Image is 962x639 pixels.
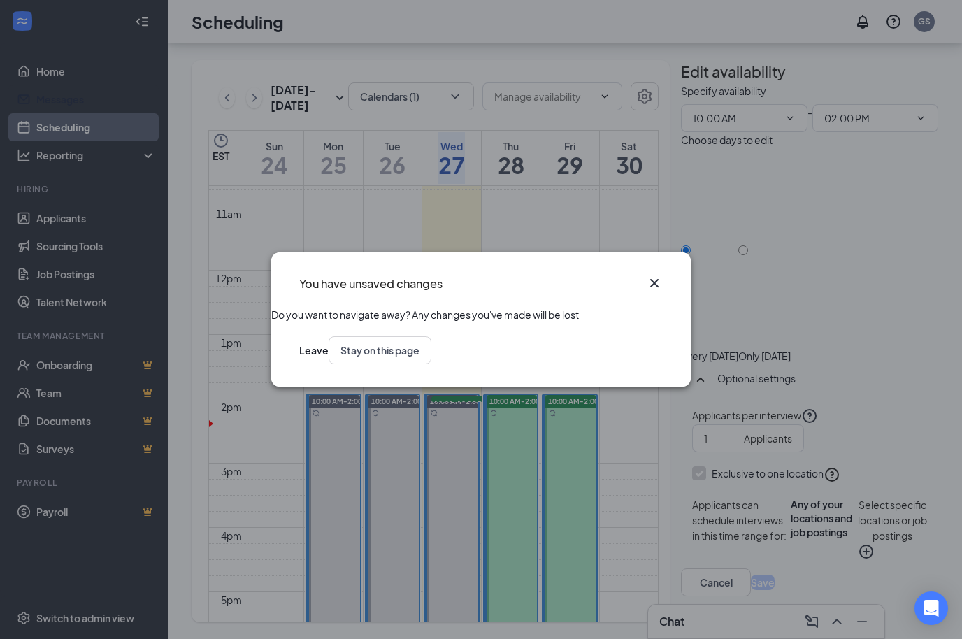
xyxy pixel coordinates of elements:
[299,275,443,293] h3: You have unsaved changes
[271,307,691,322] div: Do you want to navigate away? Any changes you've made will be lost
[299,336,329,364] button: Leave
[329,336,431,364] button: Stay on this page
[914,591,948,625] div: Open Intercom Messenger
[646,275,663,292] button: Close
[646,275,663,292] svg: Cross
